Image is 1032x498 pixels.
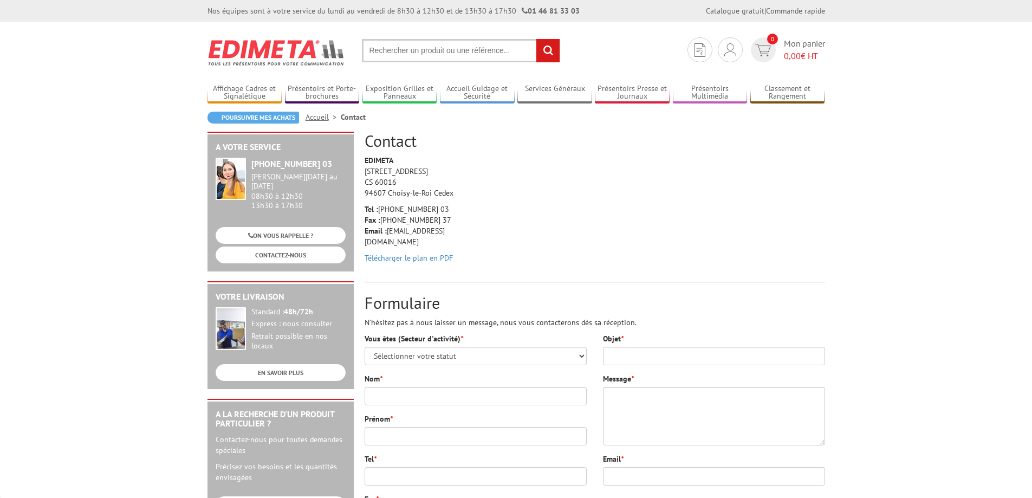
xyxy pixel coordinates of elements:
[251,158,332,169] strong: [PHONE_NUMBER] 03
[603,373,634,384] label: Message
[365,253,453,263] a: Télécharger le plan en PDF
[365,373,382,384] label: Nom
[216,227,346,244] a: ON VOUS RAPPELLE ?
[216,143,346,152] h2: A votre service
[216,292,346,302] h2: Votre livraison
[784,50,825,62] span: € HT
[365,317,825,328] p: N'hésitez pas à nous laisser un message, nous vous contacterons dès sa réception.
[365,226,387,236] strong: Email :
[784,50,801,61] span: 0,00
[251,332,346,351] div: Retrait possible en nos locaux
[216,158,246,200] img: widget-service.jpg
[784,37,825,62] span: Mon panier
[365,413,393,424] label: Prénom
[706,5,825,16] div: |
[365,454,377,464] label: Tel
[365,204,468,247] p: [PHONE_NUMBER] 03 [PHONE_NUMBER] 37 [EMAIL_ADDRESS][DOMAIN_NAME]
[285,84,360,102] a: Présentoirs et Porte-brochures
[207,112,299,124] a: Poursuivre mes achats
[603,454,624,464] label: Email
[724,43,736,56] img: devis rapide
[216,410,346,429] h2: A la recherche d'un produit particulier ?
[365,132,825,150] h2: Contact
[695,43,705,57] img: devis rapide
[341,112,366,122] li: Contact
[766,6,825,16] a: Commande rapide
[365,155,468,198] p: [STREET_ADDRESS] CS 60016 94607 Choisy-le-Roi Cedex
[216,247,346,263] a: CONTACTEZ-NOUS
[207,33,346,73] img: Edimeta
[522,6,580,16] strong: 01 46 81 33 03
[365,204,378,214] strong: Tel :
[251,319,346,329] div: Express : nous consulter
[207,5,580,16] div: Nos équipes sont à votre service du lundi au vendredi de 8h30 à 12h30 et de 13h30 à 17h30
[767,34,778,44] span: 0
[362,39,560,62] input: Rechercher un produit ou une référence...
[365,294,825,312] h2: Formulaire
[365,156,393,165] strong: EDIMETA
[673,84,748,102] a: Présentoirs Multimédia
[207,84,282,102] a: Affichage Cadres et Signalétique
[440,84,515,102] a: Accueil Guidage et Sécurité
[706,6,764,16] a: Catalogue gratuit
[748,37,825,62] a: devis rapide 0 Mon panier 0,00€ HT
[536,39,560,62] input: rechercher
[216,434,346,456] p: Contactez-nous pour toutes demandes spéciales
[284,307,313,316] strong: 48h/72h
[216,461,346,483] p: Précisez vos besoins et les quantités envisagées
[216,307,246,350] img: widget-livraison.jpg
[306,112,341,122] a: Accueil
[365,333,463,344] label: Vous êtes (Secteur d'activité)
[755,44,771,56] img: devis rapide
[251,172,346,210] div: 08h30 à 12h30 13h30 à 17h30
[362,84,437,102] a: Exposition Grilles et Panneaux
[750,84,825,102] a: Classement et Rangement
[216,364,346,381] a: EN SAVOIR PLUS
[251,307,346,317] div: Standard :
[365,215,380,225] strong: Fax :
[603,333,624,344] label: Objet
[595,84,670,102] a: Présentoirs Presse et Journaux
[517,84,592,102] a: Services Généraux
[251,172,346,191] div: [PERSON_NAME][DATE] au [DATE]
